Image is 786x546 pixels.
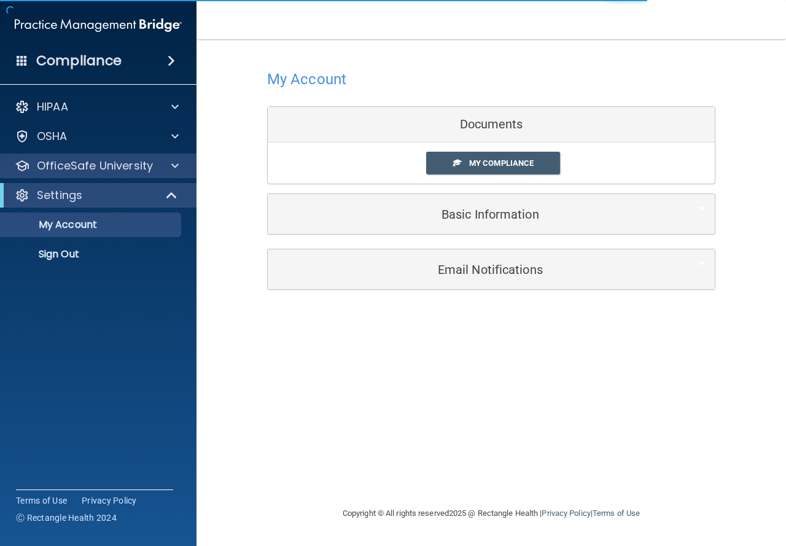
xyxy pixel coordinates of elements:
[8,219,176,231] p: My Account
[16,494,67,507] a: Terms of Use
[277,208,668,221] h5: Basic Information
[267,71,346,87] h4: My Account
[37,188,82,203] p: Settings
[277,200,706,228] a: Basic Information
[469,158,534,168] span: My Compliance
[37,99,68,114] p: HIPAA
[15,13,182,37] img: PMB logo
[15,129,179,144] a: OSHA
[593,509,640,518] a: Terms of Use
[15,158,179,173] a: OfficeSafe University
[8,248,176,260] p: Sign Out
[277,255,706,283] a: Email Notifications
[15,188,178,203] a: Settings
[268,107,715,142] div: Documents
[15,99,179,114] a: HIPAA
[277,263,668,276] h5: Email Notifications
[542,509,590,518] a: Privacy Policy
[16,512,117,524] span: Ⓒ Rectangle Health 2024
[37,158,153,173] p: OfficeSafe University
[267,494,715,533] div: Copyright © All rights reserved 2025 @ Rectangle Health | |
[37,129,68,144] p: OSHA
[82,494,137,507] a: Privacy Policy
[36,52,122,69] h4: Compliance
